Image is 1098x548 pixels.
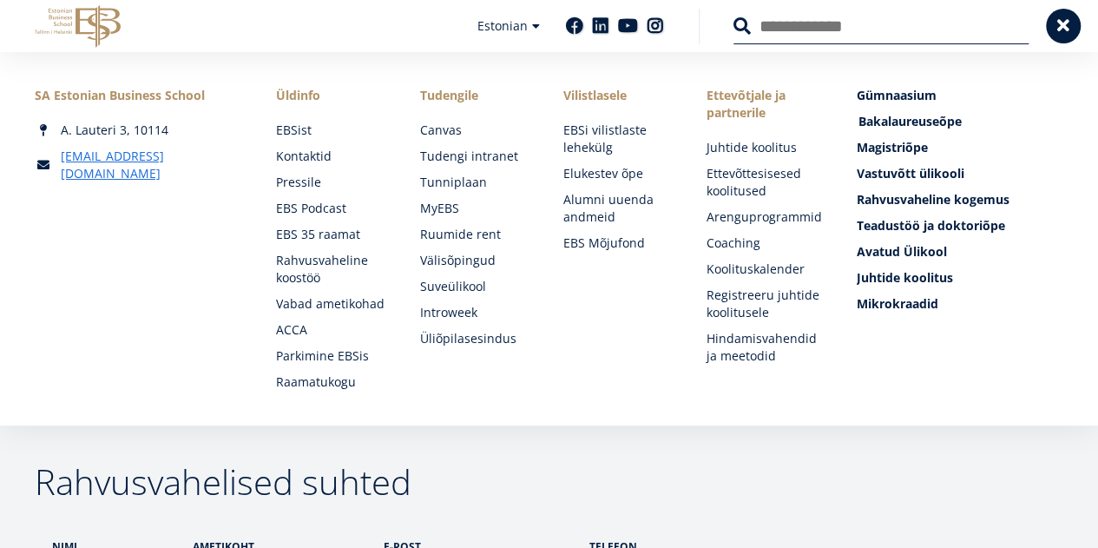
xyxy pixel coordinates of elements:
a: Gümnaasium [857,87,1063,104]
a: MyEBS [419,200,528,217]
a: Välisõpingud [419,252,528,269]
a: EBSist [276,122,385,139]
a: ACCA [276,321,385,339]
span: Ettevõtjale ja partnerile [707,87,822,122]
span: Rahvusvaheline kogemus [857,191,1009,208]
a: Canvas [419,122,528,139]
a: Rahvusvaheline koostöö [276,252,385,287]
span: Vilistlasele [563,87,672,104]
span: Bakalaureuseõpe [858,113,962,129]
span: Magistriõpe [857,139,928,155]
a: Elukestev õpe [563,165,672,182]
a: Linkedin [592,17,609,35]
a: Magistriõpe [857,139,1063,156]
a: Registreeru juhtide koolitusele [707,287,822,321]
a: Alumni uuenda andmeid [563,191,672,226]
a: Parkimine EBSis [276,347,385,365]
a: Tudengile [419,87,528,104]
a: Rahvusvaheline kogemus [857,191,1063,208]
a: Ettevõttesisesed koolitused [707,165,822,200]
a: EBS Podcast [276,200,385,217]
span: Juhtide koolitus [857,269,953,286]
a: Coaching [707,234,822,252]
a: Juhtide koolitus [857,269,1063,287]
div: A. Lauteri 3, 10114 [35,122,241,139]
span: Teadustöö ja doktoriõpe [857,217,1005,234]
a: Vastuvõtt ülikooli [857,165,1063,182]
a: Tudengi intranet [419,148,528,165]
div: SA Estonian Business School [35,87,241,104]
span: Avatud Ülikool [857,243,947,260]
a: Tunniplaan [419,174,528,191]
span: Üldinfo [276,87,385,104]
a: [EMAIL_ADDRESS][DOMAIN_NAME] [61,148,241,182]
a: Ruumide rent [419,226,528,243]
a: Suveülikool [419,278,528,295]
a: Hindamisvahendid ja meetodid [707,330,822,365]
a: EBS 35 raamat [276,226,385,243]
span: Mikrokraadid [857,295,938,312]
a: Üliõpilasesindus [419,330,528,347]
a: Bakalaureuseõpe [858,113,1065,130]
a: Introweek [419,304,528,321]
span: Vastuvõtt ülikooli [857,165,964,182]
a: Mikrokraadid [857,295,1063,313]
a: Arenguprogrammid [707,208,822,226]
span: Gümnaasium [857,87,937,103]
a: Pressile [276,174,385,191]
a: Raamatukogu [276,373,385,391]
a: EBS Mõjufond [563,234,672,252]
a: Koolituskalender [707,261,822,278]
a: Youtube [618,17,638,35]
a: Juhtide koolitus [707,139,822,156]
a: Kontaktid [276,148,385,165]
a: Instagram [647,17,664,35]
a: EBSi vilistlaste lehekülg [563,122,672,156]
a: Teadustöö ja doktoriõpe [857,217,1063,234]
a: Vabad ametikohad [276,295,385,313]
a: Facebook [566,17,583,35]
span: Rahvusvahelised suhted [35,458,411,505]
a: Avatud Ülikool [857,243,1063,261]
